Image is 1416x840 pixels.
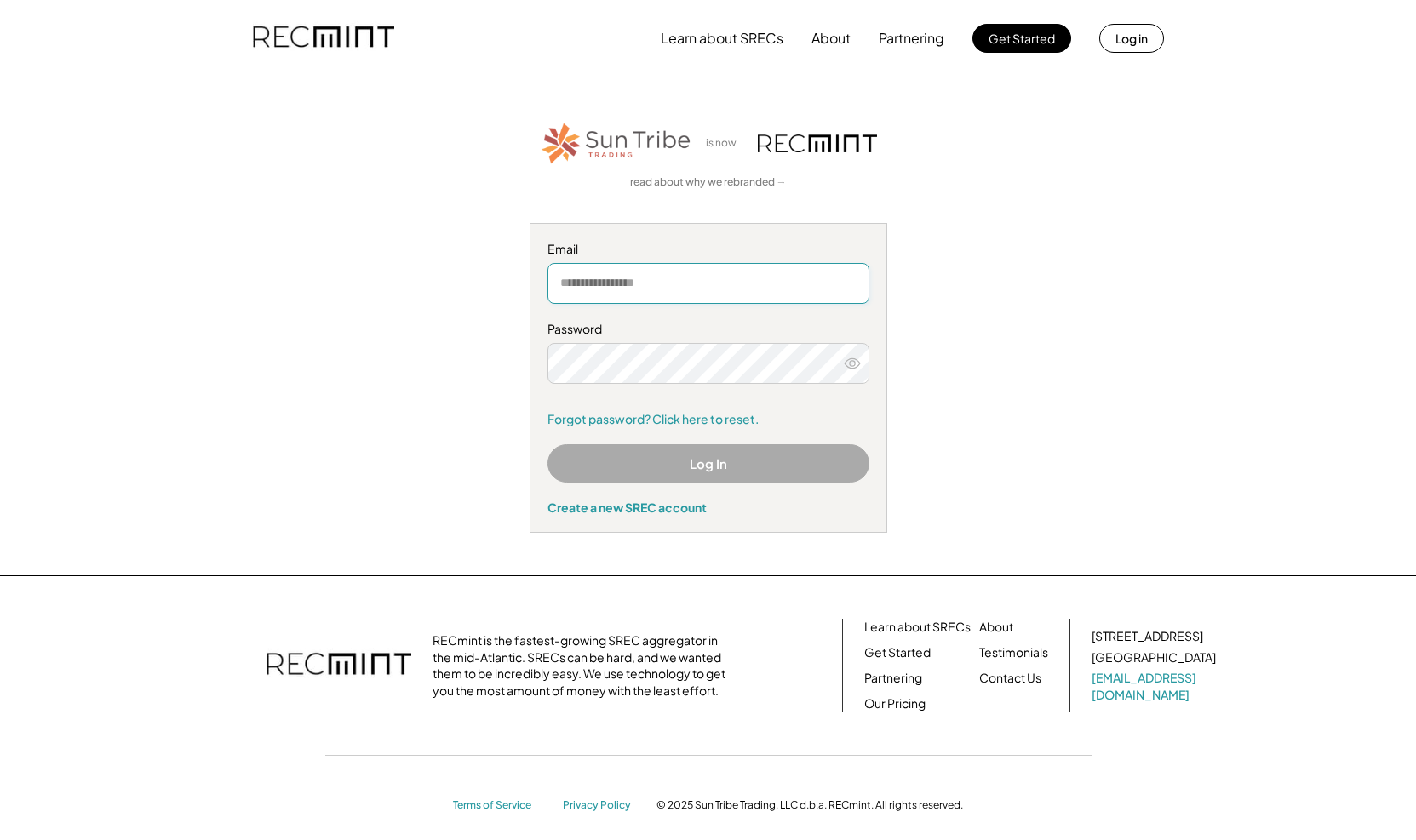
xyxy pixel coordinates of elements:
a: Partnering [864,670,922,687]
a: Privacy Policy [563,798,639,813]
button: Learn about SRECs [661,21,783,55]
button: About [811,21,851,55]
a: Get Started [864,644,931,661]
div: Create a new SREC account [547,500,869,515]
button: Get Started [972,24,1071,53]
button: Partnering [879,21,944,55]
div: Email [547,241,869,258]
div: Password [547,321,869,338]
a: read about why we rebranded → [630,175,787,190]
img: STT_Horizontal_Logo%2B-%2BColor.png [540,120,693,167]
a: [EMAIL_ADDRESS][DOMAIN_NAME] [1092,670,1219,703]
button: Log in [1099,24,1164,53]
img: recmint-logotype%403x.png [253,9,394,67]
img: recmint-logotype%403x.png [267,636,411,695]
div: [STREET_ADDRESS] [1092,628,1203,645]
div: © 2025 Sun Tribe Trading, LLC d.b.a. RECmint. All rights reserved. [656,798,963,812]
img: recmint-logotype%403x.png [758,134,877,152]
a: Terms of Service [453,798,547,813]
a: Forgot password? Click here to reset. [547,411,869,428]
a: About [979,619,1013,636]
a: Testimonials [979,644,1048,661]
a: Learn about SRECs [864,619,971,636]
button: Log In [547,444,869,483]
div: RECmint is the fastest-growing SREC aggregator in the mid-Atlantic. SRECs can be hard, and we wan... [433,632,735,699]
div: [GEOGRAPHIC_DATA] [1092,649,1216,666]
div: is now [702,136,749,151]
a: Contact Us [979,670,1041,687]
a: Our Pricing [864,695,926,712]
